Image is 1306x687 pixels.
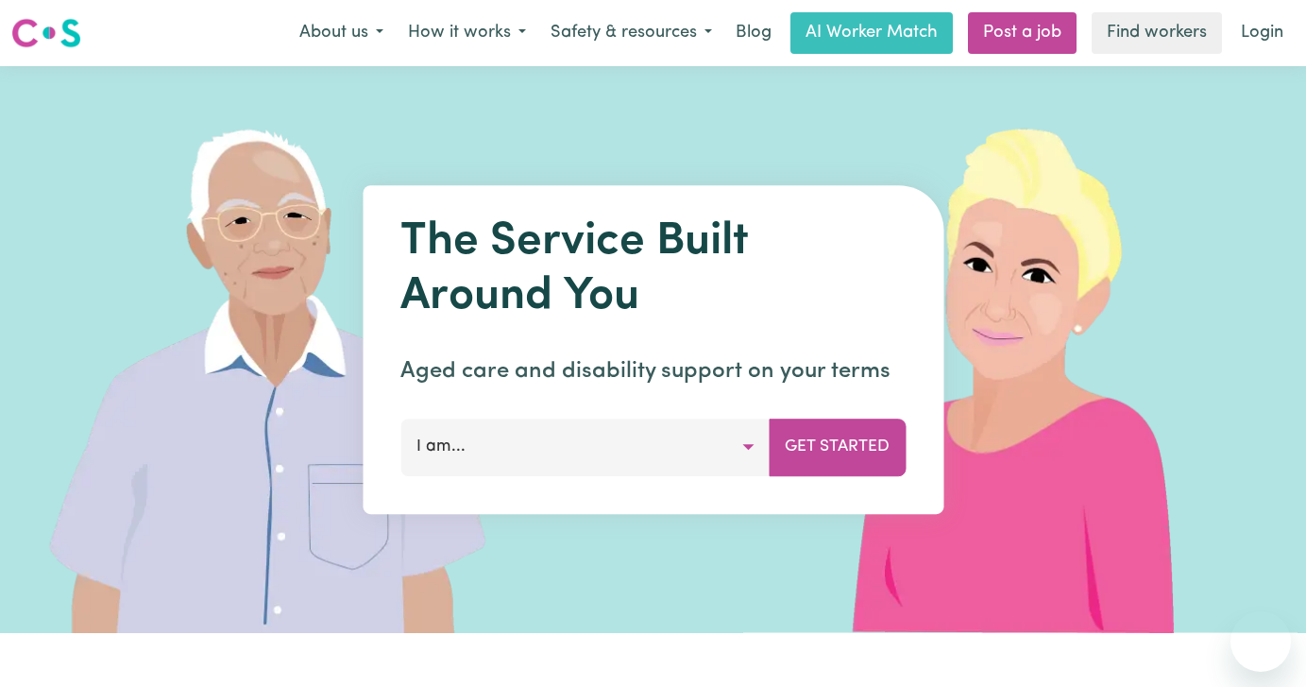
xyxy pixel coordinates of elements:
[1230,611,1291,672] iframe: Button to launch messaging window
[400,354,906,388] p: Aged care and disability support on your terms
[11,11,81,55] a: Careseekers logo
[790,12,953,54] a: AI Worker Match
[396,13,538,53] button: How it works
[724,12,783,54] a: Blog
[1092,12,1222,54] a: Find workers
[769,419,906,475] button: Get Started
[287,13,396,53] button: About us
[400,419,770,475] button: I am...
[1230,12,1295,54] a: Login
[400,215,906,324] h1: The Service Built Around You
[11,16,81,50] img: Careseekers logo
[968,12,1077,54] a: Post a job
[538,13,724,53] button: Safety & resources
